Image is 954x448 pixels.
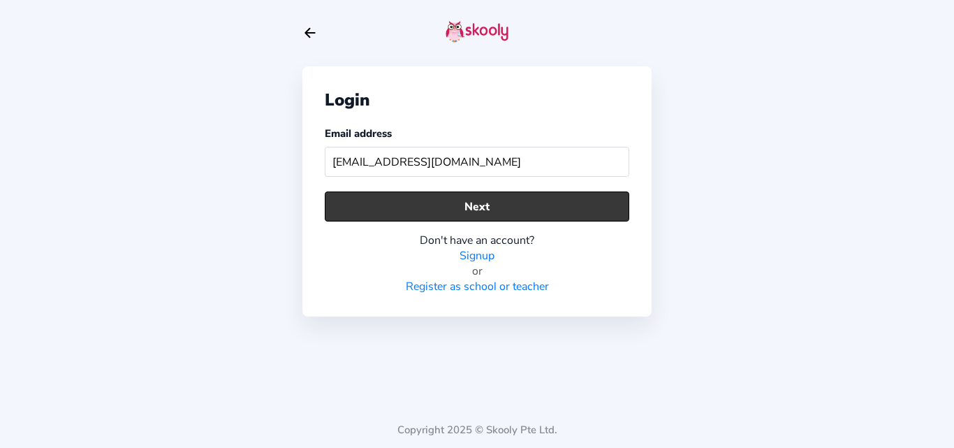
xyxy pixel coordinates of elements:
[460,248,494,263] a: Signup
[446,20,508,43] img: skooly-logo.png
[325,263,629,279] div: or
[406,279,549,294] a: Register as school or teacher
[325,192,629,222] button: Next
[325,233,629,248] div: Don't have an account?
[325,127,392,140] label: Email address
[325,147,629,177] input: Your email address
[302,25,318,41] button: arrow back outline
[325,89,629,111] div: Login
